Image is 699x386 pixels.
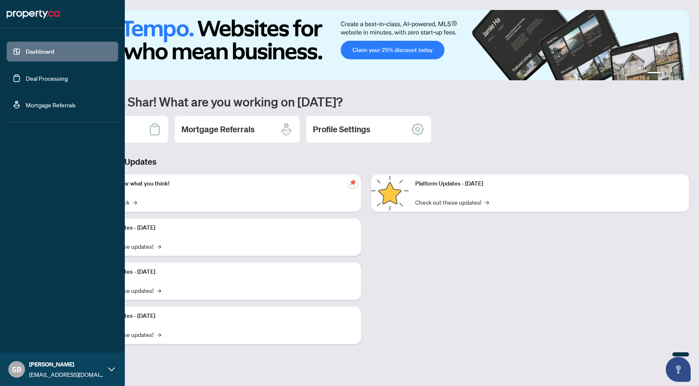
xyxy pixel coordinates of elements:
[677,72,681,75] button: 4
[664,72,667,75] button: 2
[666,357,691,382] button: Open asap
[133,198,137,207] span: →
[157,286,161,295] span: →
[29,370,104,379] span: [EMAIL_ADDRESS][DOMAIN_NAME]
[647,72,661,75] button: 1
[671,72,674,75] button: 3
[313,124,370,135] h2: Profile Settings
[415,198,489,207] a: Check out these updates!→
[87,312,354,321] p: Platform Updates - [DATE]
[157,242,161,251] span: →
[43,10,689,80] img: Slide 0
[43,156,689,168] h3: Brokerage & Industry Updates
[371,174,409,212] img: Platform Updates - June 23, 2025
[29,360,104,369] span: [PERSON_NAME]
[26,101,76,109] a: Mortgage Referrals
[87,267,354,277] p: Platform Updates - [DATE]
[26,74,68,82] a: Deal Processing
[157,330,161,339] span: →
[43,94,689,109] h1: Welcome back Shar! What are you working on [DATE]?
[415,179,682,188] p: Platform Updates - [DATE]
[485,198,489,207] span: →
[7,7,59,21] img: logo
[12,364,22,375] span: SB
[87,223,354,233] p: Platform Updates - [DATE]
[348,178,358,188] span: pushpin
[26,48,54,55] a: Dashboard
[181,124,255,135] h2: Mortgage Referrals
[87,179,354,188] p: We want to hear what you think!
